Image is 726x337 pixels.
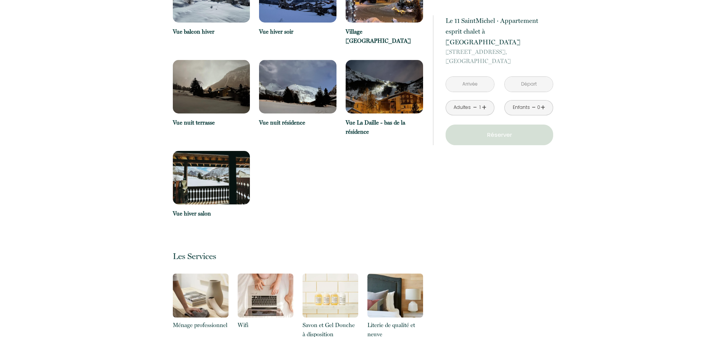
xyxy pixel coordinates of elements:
img: 16317118538936.png [238,274,293,318]
a: - [473,102,477,113]
p: [GEOGRAPHIC_DATA] [446,47,553,66]
p: Les Services [173,251,423,261]
img: 16993043244429.jpg [346,60,423,113]
img: 16993043981991.jpg [173,151,250,204]
img: 16993041746072.jpg [173,60,250,113]
img: 16317118070204.png [303,274,358,318]
a: + [482,102,486,113]
div: 0 [537,104,541,111]
p: Vue nuit terrasse [173,118,250,127]
p: Village [GEOGRAPHIC_DATA] [346,27,423,45]
img: 16317117791311.png [367,274,423,318]
a: + [541,102,545,113]
img: 16993042559415.jpg [259,60,336,113]
p: Ménage professionnel [173,321,229,330]
input: Départ [505,77,553,92]
p: Vue nuit résidence [259,118,336,127]
p: Vue La Daille - bas de la résidence [346,118,423,136]
div: Enfants [513,104,530,111]
div: Adultes [454,104,471,111]
span: [STREET_ADDRESS], [446,47,553,57]
p: Le 11 SaintMichel · Appartement esprit chalet à [GEOGRAPHIC_DATA] [446,15,553,47]
a: - [532,102,536,113]
input: Arrivée [446,77,494,92]
p: Wifi [238,321,293,330]
p: Vue balcon hiver [173,27,250,36]
button: Réserver [446,125,553,145]
div: 1 [478,104,482,111]
p: Vue hiver soir [259,27,336,36]
p: Réserver [448,130,551,139]
p: Vue hiver salon [173,209,250,218]
img: 1631711882769.png [173,274,229,318]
